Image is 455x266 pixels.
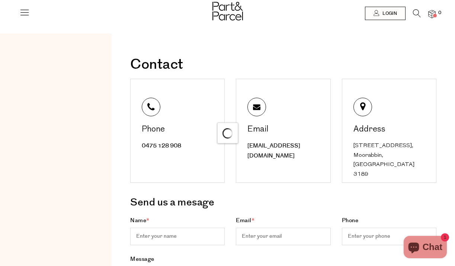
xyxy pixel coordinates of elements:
[436,10,443,16] span: 0
[247,126,321,134] div: Email
[381,10,397,17] span: Login
[401,236,449,260] inbox-online-store-chat: Shopify online store chat
[142,142,181,150] a: 0475 128 908
[142,126,215,134] div: Phone
[365,7,406,20] a: Login
[130,58,436,72] h1: Contact
[130,217,225,245] label: Name
[212,2,243,20] img: Part&Parcel
[130,194,436,211] h3: Send us a mesage
[342,217,436,245] label: Phone
[353,141,427,179] div: [STREET_ADDRESS], Moorabbin, [GEOGRAPHIC_DATA] 3189
[130,228,225,245] input: Name*
[353,126,427,134] div: Address
[236,217,330,245] label: Email
[428,10,436,18] a: 0
[342,228,436,245] input: Phone
[247,142,300,160] a: [EMAIL_ADDRESS][DOMAIN_NAME]
[236,228,330,245] input: Email*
